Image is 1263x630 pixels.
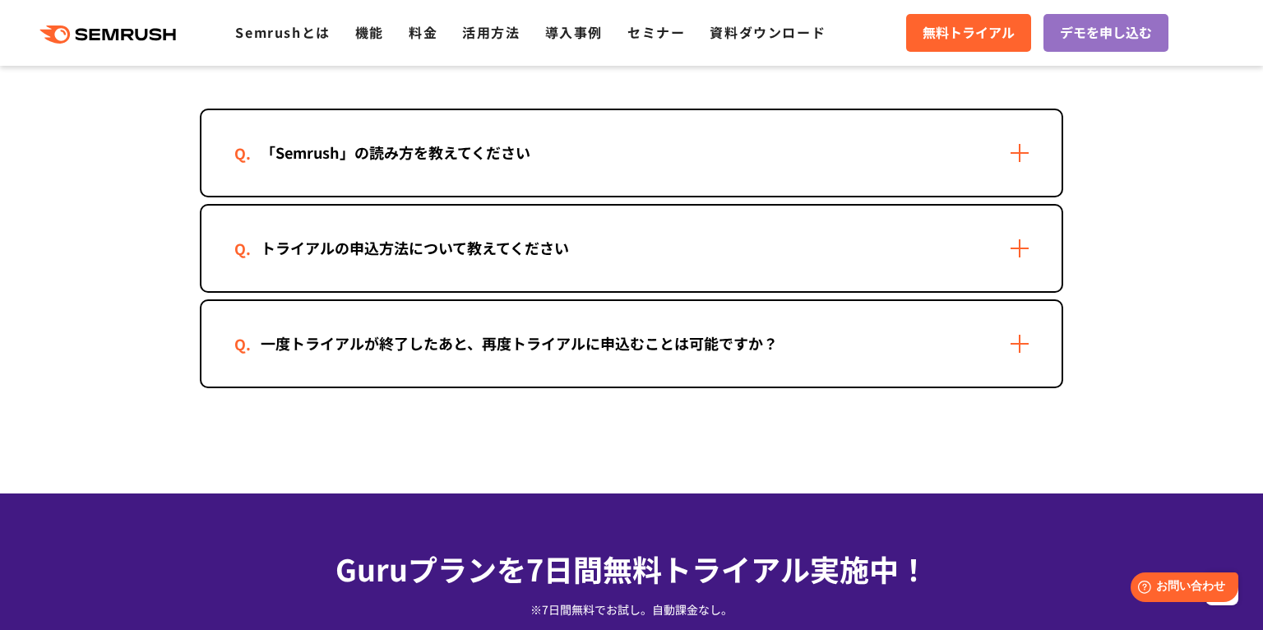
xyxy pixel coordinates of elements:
[200,546,1063,591] div: Guruプランを7日間
[545,22,603,42] a: 導入事例
[923,22,1015,44] span: 無料トライアル
[200,601,1063,618] div: ※7日間無料でお試し。自動課金なし。
[906,14,1031,52] a: 無料トライアル
[603,547,928,590] span: 無料トライアル実施中！
[1117,566,1245,612] iframe: Help widget launcher
[355,22,384,42] a: 機能
[1060,22,1152,44] span: デモを申し込む
[234,331,804,355] div: 一度トライアルが終了したあと、再度トライアルに申込むことは可能ですか？
[1043,14,1168,52] a: デモを申し込む
[710,22,826,42] a: 資料ダウンロード
[462,22,520,42] a: 活用方法
[234,236,595,260] div: トライアルの申込方法について教えてください
[627,22,685,42] a: セミナー
[234,141,557,164] div: 「Semrush」の読み方を教えてください
[409,22,437,42] a: 料金
[235,22,330,42] a: Semrushとは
